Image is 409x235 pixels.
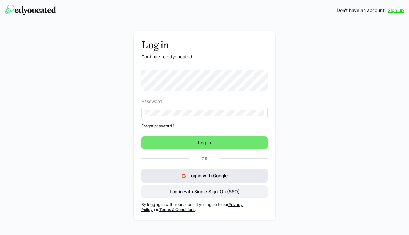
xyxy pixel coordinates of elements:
p: Continue to edyoucated [141,54,268,60]
span: Log in with Google [188,173,228,178]
img: edyoucated [5,5,56,15]
span: Log in with Single Sign-On (SSO) [169,189,241,195]
a: Sign up [388,7,404,14]
p: By logging in with your account you agree to our and . [141,202,268,212]
a: Privacy Policy [141,202,243,212]
a: Terms & Conditions [159,207,195,212]
span: Log in [197,139,212,146]
button: Log in [141,136,268,149]
span: Don't have an account? [337,7,386,14]
button: Log in with Google [141,169,268,183]
button: Log in with Single Sign-On (SSO) [141,185,268,198]
h3: Log in [141,39,268,51]
span: Password [141,99,162,104]
p: Or [189,154,220,163]
a: Forgot password? [141,123,268,128]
